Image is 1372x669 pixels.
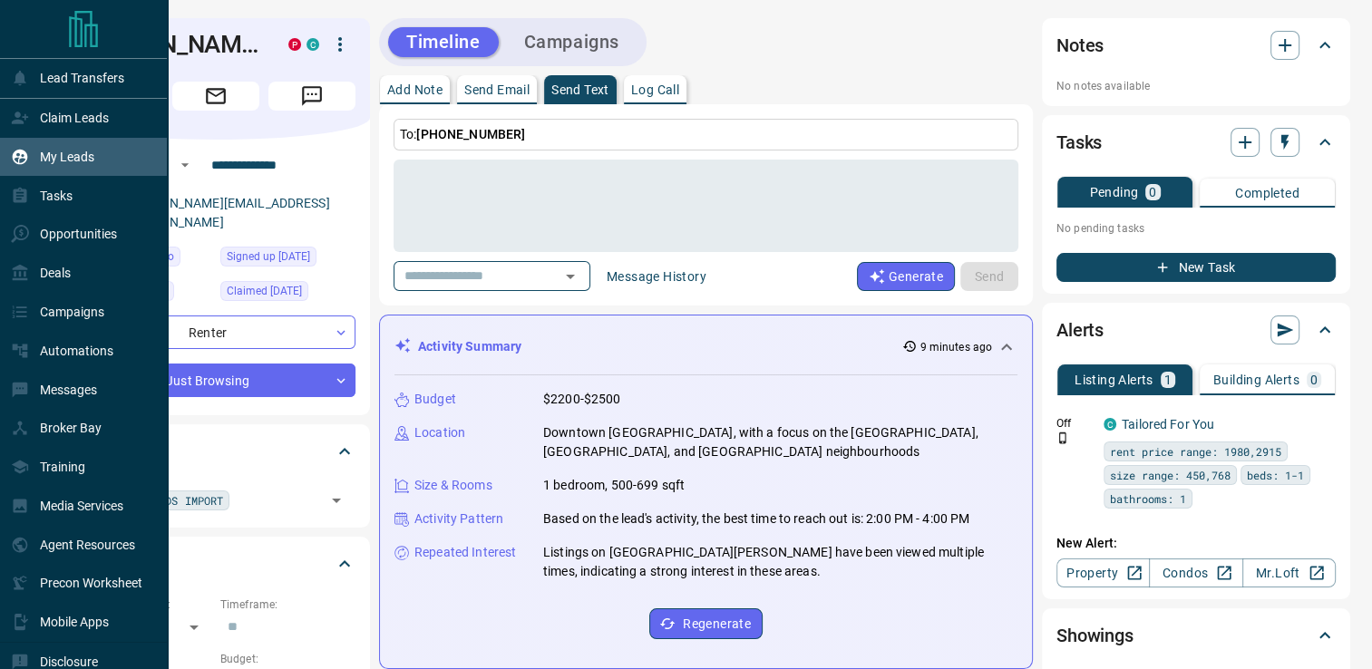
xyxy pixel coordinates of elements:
[1213,373,1299,386] p: Building Alerts
[1056,253,1336,282] button: New Task
[1149,186,1156,199] p: 0
[414,476,492,495] p: Size & Rooms
[543,509,969,528] p: Based on the lead's activity, the best time to reach out is: 2:00 PM - 4:00 PM
[1056,78,1336,94] p: No notes available
[1242,558,1336,587] a: Mr.Loft
[288,38,301,51] div: property.ca
[76,315,355,349] div: Renter
[920,339,992,355] p: 9 minutes ago
[414,390,456,409] p: Budget
[1056,24,1336,67] div: Notes
[1056,128,1102,157] h2: Tasks
[1056,415,1093,431] p: Off
[596,262,717,291] button: Message History
[543,476,685,495] p: 1 bedroom, 500-699 sqft
[1089,186,1138,199] p: Pending
[649,608,763,639] button: Regenerate
[307,38,319,51] div: condos.ca
[414,423,465,442] p: Location
[1110,466,1231,484] span: size range: 450,768
[76,364,355,397] div: Just Browsing
[1235,187,1299,199] p: Completed
[1056,621,1134,650] h2: Showings
[1056,308,1336,352] div: Alerts
[558,264,583,289] button: Open
[543,390,620,409] p: $2200-$2500
[1056,31,1104,60] h2: Notes
[1056,614,1336,657] div: Showings
[1075,373,1153,386] p: Listing Alerts
[1149,558,1242,587] a: Condos
[857,262,955,291] button: Generate
[543,423,1017,461] p: Downtown [GEOGRAPHIC_DATA], with a focus on the [GEOGRAPHIC_DATA], [GEOGRAPHIC_DATA], and [GEOGRA...
[1164,373,1172,386] p: 1
[1056,534,1336,553] p: New Alert:
[506,27,637,57] button: Campaigns
[1056,215,1336,242] p: No pending tasks
[174,154,196,176] button: Open
[220,247,355,272] div: Fri Apr 25 2025
[76,430,355,473] div: Tags
[220,651,355,667] p: Budget:
[1310,373,1318,386] p: 0
[324,488,349,513] button: Open
[418,337,521,356] p: Activity Summary
[387,83,443,96] p: Add Note
[394,330,1017,364] div: Activity Summary9 minutes ago
[227,282,302,300] span: Claimed [DATE]
[1056,121,1336,164] div: Tasks
[268,82,355,111] span: Message
[172,82,259,111] span: Email
[220,596,355,613] p: Timeframe:
[414,509,503,528] p: Activity Pattern
[1056,431,1069,444] svg: Push Notification Only
[125,196,330,229] a: [PERSON_NAME][EMAIL_ADDRESS][DOMAIN_NAME]
[464,83,530,96] p: Send Email
[76,542,355,586] div: Criteria
[1056,315,1104,344] h2: Alerts
[551,83,609,96] p: Send Text
[227,247,310,266] span: Signed up [DATE]
[1104,418,1116,431] div: condos.ca
[76,30,261,59] h1: [PERSON_NAME]
[1110,442,1281,461] span: rent price range: 1980,2915
[416,127,525,141] span: [PHONE_NUMBER]
[1122,417,1214,431] a: Tailored For You
[220,281,355,306] div: Fri Apr 25 2025
[543,543,1017,581] p: Listings on [GEOGRAPHIC_DATA][PERSON_NAME] have been viewed multiple times, indicating a strong i...
[1056,558,1150,587] a: Property
[414,543,516,562] p: Repeated Interest
[1247,466,1304,484] span: beds: 1-1
[1110,490,1186,508] span: bathrooms: 1
[394,119,1018,150] p: To:
[631,83,679,96] p: Log Call
[388,27,499,57] button: Timeline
